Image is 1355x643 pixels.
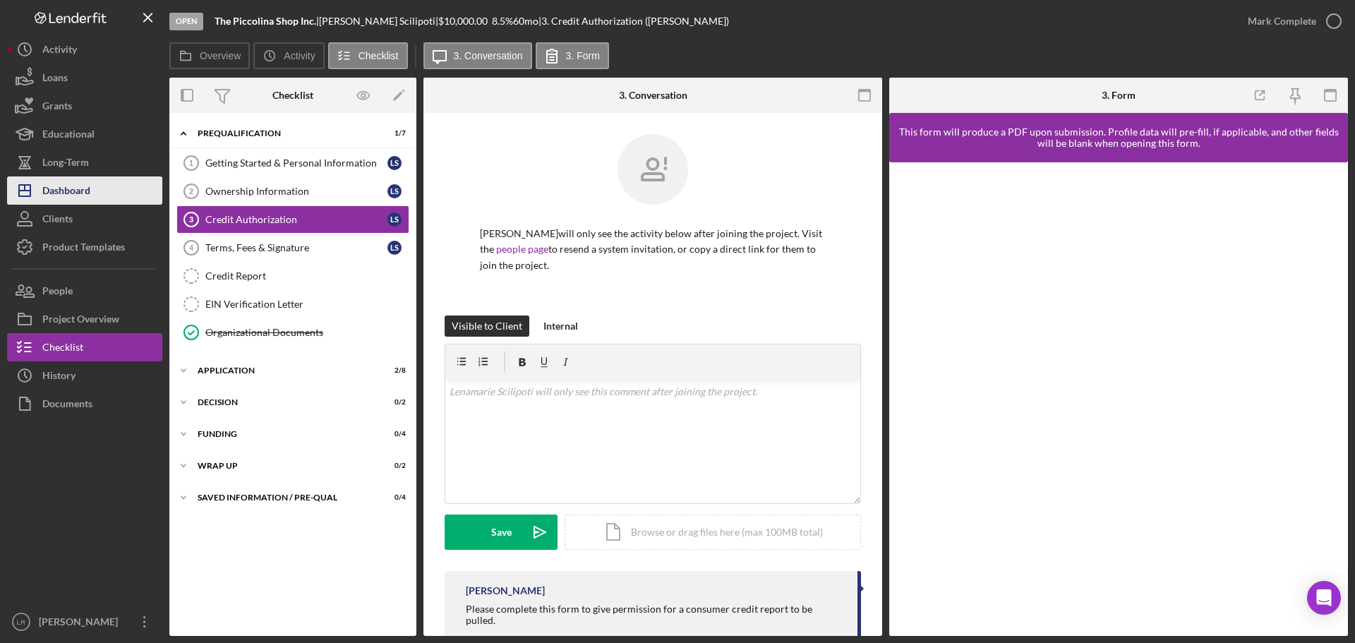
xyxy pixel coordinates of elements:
[454,50,523,61] label: 3. Conversation
[205,242,387,253] div: Terms, Fees & Signature
[380,398,406,407] div: 0 / 2
[198,462,371,470] div: Wrap up
[176,177,409,205] a: 2Ownership InformationLS
[200,50,241,61] label: Overview
[215,16,319,27] div: |
[619,90,687,101] div: 3. Conversation
[566,50,600,61] label: 3. Form
[359,50,399,61] label: Checklist
[496,243,548,255] a: people page
[445,316,529,337] button: Visible to Client
[198,129,371,138] div: PreQualification
[1248,7,1316,35] div: Mark Complete
[380,366,406,375] div: 2 / 8
[380,430,406,438] div: 0 / 4
[423,42,532,69] button: 3. Conversation
[198,398,371,407] div: Decision
[176,234,409,262] a: 4Terms, Fees & SignatureLS
[272,90,313,101] div: Checklist
[387,241,402,255] div: L S
[903,176,1335,622] iframe: Lenderfit form
[491,515,512,550] div: Save
[189,159,193,167] tspan: 1
[169,42,250,69] button: Overview
[169,13,203,30] div: Open
[536,42,609,69] button: 3. Form
[205,186,387,197] div: Ownership Information
[896,126,1341,149] div: This form will produce a PDF upon submission. Profile data will pre-fill, if applicable, and othe...
[215,15,316,27] b: The Piccolina Shop Inc.
[380,129,406,138] div: 1 / 7
[387,156,402,170] div: L S
[7,608,162,636] button: LR[PERSON_NAME]
[198,430,371,438] div: Funding
[445,515,558,550] button: Save
[284,50,315,61] label: Activity
[387,184,402,198] div: L S
[1102,90,1136,101] div: 3. Form
[205,270,409,282] div: Credit Report
[387,212,402,227] div: L S
[189,187,193,196] tspan: 2
[438,16,492,27] div: $10,000.00
[513,16,538,27] div: 60 mo
[1234,7,1348,35] button: Mark Complete
[176,290,409,318] a: EIN Verification Letter
[380,462,406,470] div: 0 / 2
[492,16,513,27] div: 8.5 %
[189,244,194,252] tspan: 4
[35,608,127,639] div: [PERSON_NAME]
[466,603,843,626] div: Please complete this form to give permission for a consumer credit report to be pulled.
[319,16,438,27] div: [PERSON_NAME] Scilipoti |
[198,493,371,502] div: Saved Information / Pre-Qual
[176,149,409,177] a: 1Getting Started & Personal InformationLS
[17,618,25,626] text: LR
[466,585,545,596] div: [PERSON_NAME]
[1307,581,1341,615] div: Open Intercom Messenger
[538,16,729,27] div: | 3. Credit Authorization ([PERSON_NAME])
[480,226,826,273] p: [PERSON_NAME] will only see the activity below after joining the project. Visit the to resend a s...
[205,299,409,310] div: EIN Verification Letter
[205,214,387,225] div: Credit Authorization
[189,215,193,224] tspan: 3
[176,205,409,234] a: 3Credit AuthorizationLS
[205,157,387,169] div: Getting Started & Personal Information
[176,262,409,290] a: Credit Report
[543,316,578,337] div: Internal
[253,42,324,69] button: Activity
